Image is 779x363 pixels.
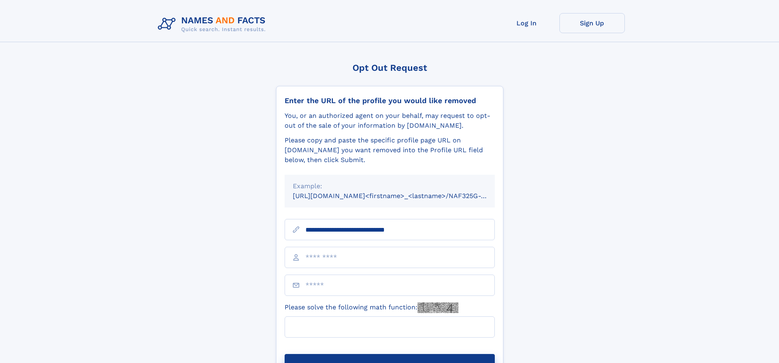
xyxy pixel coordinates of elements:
a: Sign Up [559,13,625,33]
div: Enter the URL of the profile you would like removed [285,96,495,105]
div: Please copy and paste the specific profile page URL on [DOMAIN_NAME] you want removed into the Pr... [285,135,495,165]
label: Please solve the following math function: [285,302,458,313]
div: Example: [293,181,487,191]
img: Logo Names and Facts [155,13,272,35]
div: You, or an authorized agent on your behalf, may request to opt-out of the sale of your informatio... [285,111,495,131]
small: [URL][DOMAIN_NAME]<firstname>_<lastname>/NAF325G-xxxxxxxx [293,192,510,200]
div: Opt Out Request [276,63,503,73]
a: Log In [494,13,559,33]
